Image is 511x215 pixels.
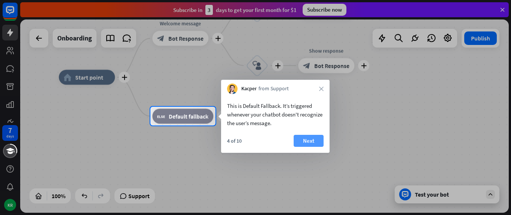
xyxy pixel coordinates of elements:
[258,85,289,93] span: from Support
[227,137,242,144] div: 4 of 10
[241,85,257,93] span: Kacper
[169,112,208,120] span: Default fallback
[227,102,324,127] div: This is Default Fallback. It’s triggered whenever your chatbot doesn't recognize the user’s message.
[294,135,324,147] button: Next
[6,3,28,25] button: Open LiveChat chat widget
[157,112,165,120] i: block_fallback
[319,87,324,91] i: close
